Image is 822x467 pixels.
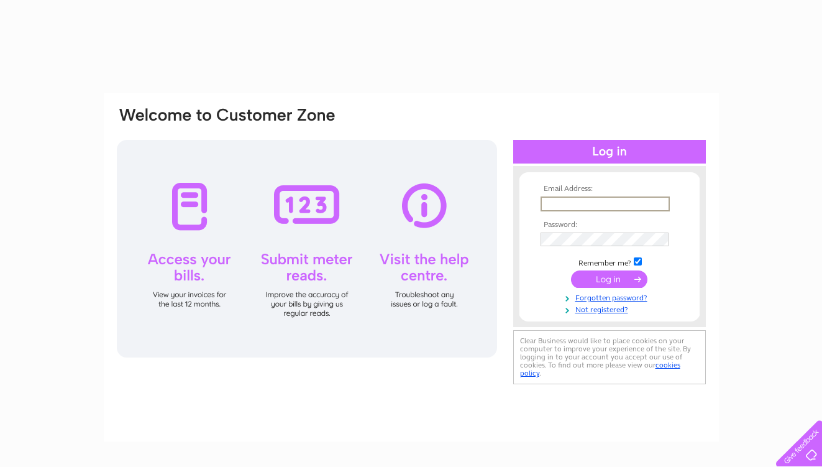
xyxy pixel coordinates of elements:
[537,185,682,193] th: Email Address:
[541,303,682,315] a: Not registered?
[537,221,682,229] th: Password:
[520,361,680,377] a: cookies policy
[571,270,647,288] input: Submit
[541,291,682,303] a: Forgotten password?
[537,256,682,268] td: Remember me?
[513,330,706,384] div: Clear Business would like to place cookies on your computer to improve your experience of the sit...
